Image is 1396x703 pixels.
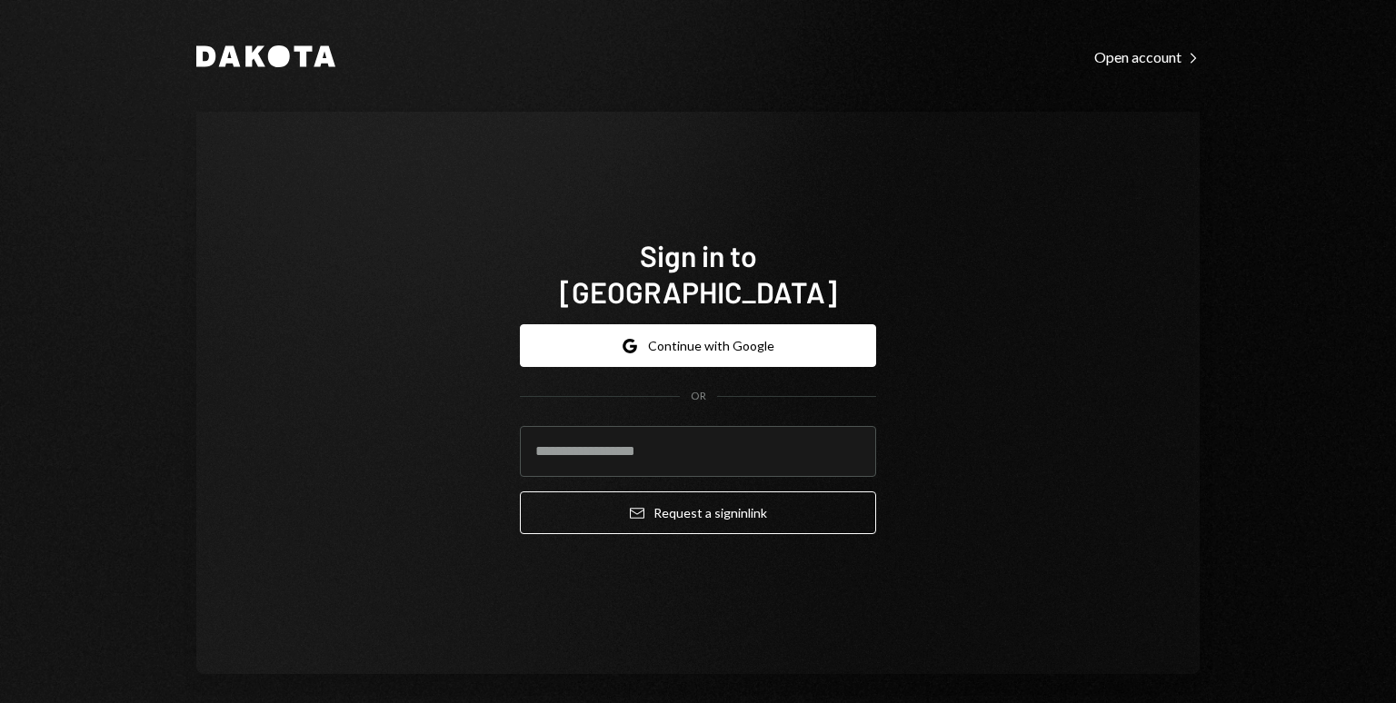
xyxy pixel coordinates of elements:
h1: Sign in to [GEOGRAPHIC_DATA] [520,237,876,310]
button: Request a signinlink [520,491,876,534]
a: Open account [1094,46,1200,66]
button: Continue with Google [520,324,876,367]
div: OR [691,389,706,404]
div: Open account [1094,48,1200,66]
